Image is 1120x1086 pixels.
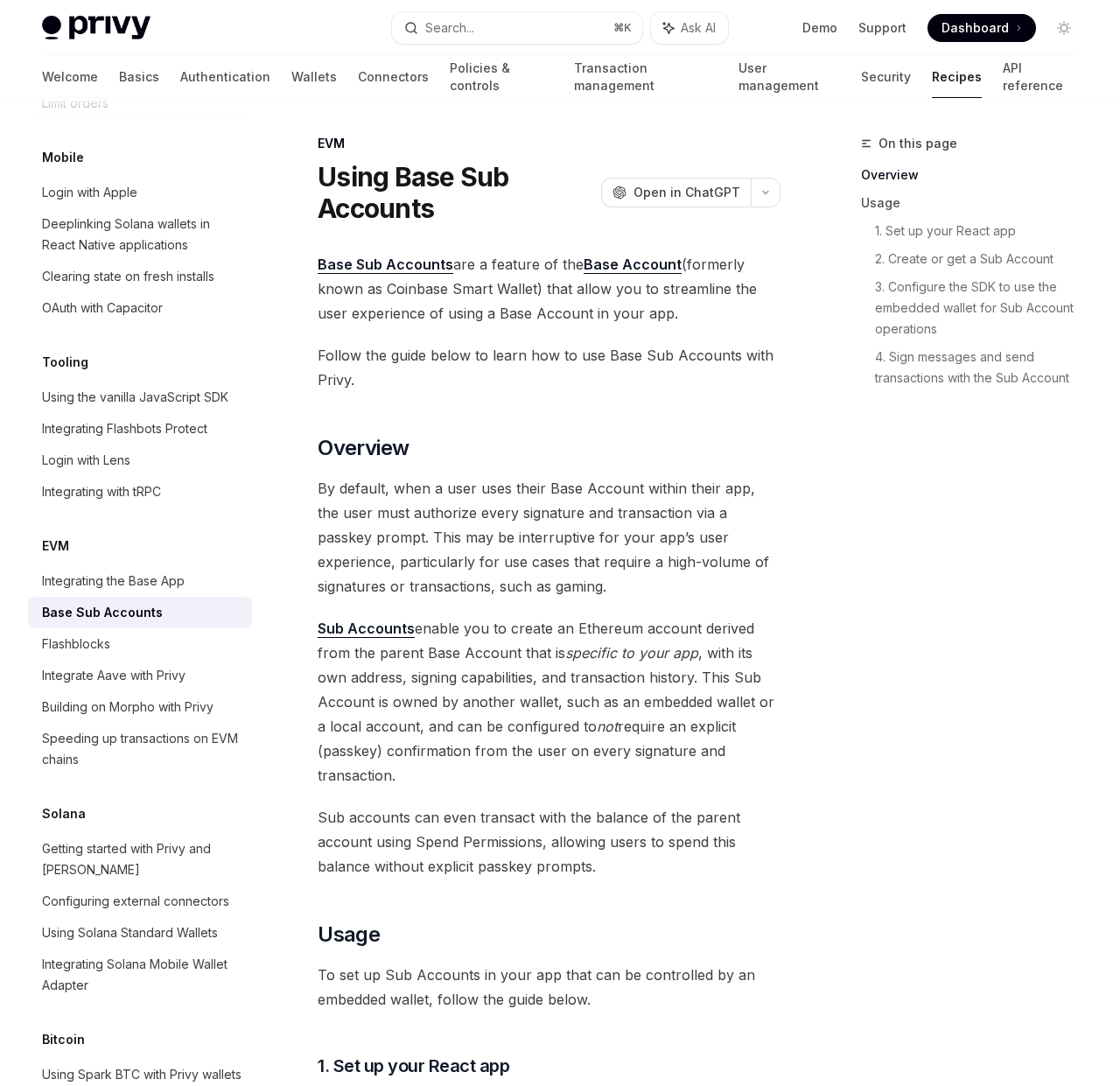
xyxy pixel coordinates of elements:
em: not [597,718,618,735]
button: Open in ChatGPT [601,178,751,207]
a: Login with Apple [28,177,252,208]
div: Using Solana Standard Wallets [42,922,218,943]
a: Welcome [42,56,98,98]
a: Building on Morpho with Privy [28,691,252,723]
div: Integrating the Base App [42,571,185,592]
span: enable you to create an Ethereum account derived from the parent Base Account that is , with its ... [318,616,780,788]
span: Follow the guide below to learn how to use Base Sub Accounts with Privy. [318,343,780,392]
em: specific to your app [565,644,698,662]
a: Support [858,19,906,37]
a: Clearing state on fresh installs [28,261,252,292]
a: Integrate Aave with Privy [28,660,252,691]
h1: Using Base Sub Accounts [318,161,594,224]
a: Integrating Flashbots Protect [28,413,252,445]
a: 1. Set up your React app [875,217,1092,245]
a: Recipes [932,56,982,98]
a: Dashboard [927,14,1036,42]
span: To set up Sub Accounts in your app that can be controlled by an embedded wallet, follow the guide... [318,963,780,1012]
span: Ask AI [681,19,716,37]
div: Search... [425,18,474,39]
a: Flashblocks [28,628,252,660]
a: OAuth with Capacitor [28,292,252,324]
a: Using Solana Standard Wallets [28,917,252,949]
span: Overview [318,434,409,462]
div: Getting started with Privy and [PERSON_NAME] [42,838,241,880]
div: Base Sub Accounts [42,602,163,623]
a: 4. Sign messages and send transactions with the Sub Account [875,343,1092,392]
a: Base Sub Accounts [318,256,453,274]
span: Open in ChatGPT [633,184,740,201]
span: ⌘ K [613,21,632,35]
h5: Mobile [42,147,84,168]
span: Sub accounts can even transact with the balance of the parent account using Spend Permissions, al... [318,805,780,879]
a: 2. Create or get a Sub Account [875,245,1092,273]
a: Using the vanilla JavaScript SDK [28,382,252,413]
a: Transaction management [574,56,717,98]
span: By default, when a user uses their Base Account within their app, the user must authorize every s... [318,476,780,599]
div: Speeding up transactions on EVM chains [42,728,241,770]
a: Usage [861,189,1092,217]
a: Demo [802,19,837,37]
a: Connectors [358,56,429,98]
div: Integrating Solana Mobile Wallet Adapter [42,954,241,996]
a: Integrating Solana Mobile Wallet Adapter [28,949,252,1001]
a: Deeplinking Solana wallets in React Native applications [28,208,252,261]
span: 1. Set up your React app [318,1054,509,1078]
a: Security [861,56,911,98]
div: Integrating with tRPC [42,481,161,502]
div: Integrating Flashbots Protect [42,418,207,439]
a: Wallets [291,56,337,98]
div: Flashblocks [42,634,110,655]
div: Login with Apple [42,182,137,203]
a: Sub Accounts [318,620,415,638]
div: Using Spark BTC with Privy wallets [42,1064,241,1085]
div: Configuring external connectors [42,891,229,912]
div: Integrate Aave with Privy [42,665,185,686]
h5: Bitcoin [42,1029,85,1050]
button: Toggle dark mode [1050,14,1078,42]
a: API reference [1003,56,1078,98]
a: Authentication [180,56,270,98]
button: Search...⌘K [392,12,642,44]
a: User management [738,56,840,98]
h5: EVM [42,536,69,557]
div: Using the vanilla JavaScript SDK [42,387,228,408]
span: are a feature of the (formerly known as Coinbase Smart Wallet) that allow you to streamline the u... [318,252,780,326]
button: Ask AI [651,12,728,44]
a: Integrating with tRPC [28,476,252,508]
a: Base Account [584,256,682,274]
div: Deeplinking Solana wallets in React Native applications [42,214,241,256]
div: Login with Lens [42,450,130,471]
a: Getting started with Privy and [PERSON_NAME] [28,833,252,886]
a: Basics [119,56,159,98]
div: OAuth with Capacitor [42,298,163,319]
a: Configuring external connectors [28,886,252,917]
img: light logo [42,16,150,40]
a: Login with Lens [28,445,252,476]
div: Clearing state on fresh installs [42,266,214,287]
h5: Tooling [42,352,88,373]
h5: Solana [42,803,86,824]
span: On this page [878,133,957,154]
div: EVM [318,135,780,152]
span: Usage [318,921,380,949]
a: Integrating the Base App [28,565,252,597]
a: Speeding up transactions on EVM chains [28,723,252,775]
a: 3. Configure the SDK to use the embedded wallet for Sub Account operations [875,273,1092,343]
span: Dashboard [941,19,1009,37]
a: Base Sub Accounts [28,597,252,628]
div: Building on Morpho with Privy [42,697,213,718]
a: Policies & controls [450,56,553,98]
a: Overview [861,161,1092,189]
